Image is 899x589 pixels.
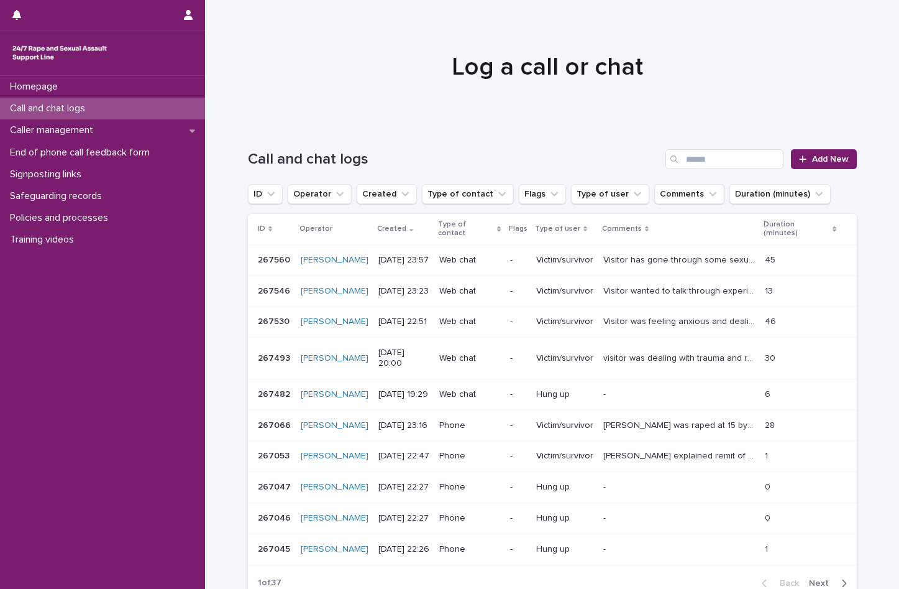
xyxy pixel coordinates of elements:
p: Training videos [5,234,84,246]
p: Phone [439,451,500,461]
p: Safeguarding records [5,190,112,202]
p: Victim/survivor [536,451,593,461]
p: 13 [765,284,775,297]
p: 267045 [258,542,293,555]
p: 267482 [258,387,293,400]
p: 30 [765,351,778,364]
p: Hung up [536,482,593,493]
a: [PERSON_NAME] [301,513,368,524]
input: Search [665,149,783,169]
p: Flags [509,222,527,236]
tr: 267053267053 [PERSON_NAME] [DATE] 22:47Phone-Victim/survivor[PERSON_NAME] explained remit of serv... [248,441,857,472]
p: Comments [602,222,642,236]
p: [DATE] 23:57 [378,255,430,266]
p: - [510,353,526,364]
p: [DATE] 22:27 [378,482,430,493]
a: [PERSON_NAME] [301,420,368,431]
p: 46 [765,314,778,327]
p: Web chat [439,389,500,400]
p: Operator [299,222,332,236]
p: ID [258,222,265,236]
tr: 267482267482 [PERSON_NAME] [DATE] 19:29Web chat-Hung up-- 66 [248,379,857,410]
p: 267560 [258,253,293,266]
a: [PERSON_NAME] [301,286,368,297]
button: Back [752,578,804,589]
p: 267066 [258,418,293,431]
tr: 267560267560 [PERSON_NAME] [DATE] 23:57Web chat-Victim/survivorVisitor has gone through some sexu... [248,244,857,276]
p: 267047 [258,480,293,493]
p: 0 [765,511,773,524]
tr: 267046267046 [PERSON_NAME] [DATE] 22:27Phone-Hung up-- 00 [248,503,857,534]
p: 6 [765,387,773,400]
button: Flags [519,184,566,204]
p: - [603,387,608,400]
p: 267053 [258,448,292,461]
span: Add New [812,155,849,164]
button: Comments [654,184,724,204]
p: Created [377,222,406,236]
p: Victim/survivor [536,353,593,364]
tr: 267047267047 [PERSON_NAME] [DATE] 22:27Phone-Hung up-- 00 [248,472,857,503]
a: [PERSON_NAME] [301,353,368,364]
p: - [510,286,526,297]
p: [DATE] 23:16 [378,420,430,431]
p: Type of contact [438,218,494,241]
p: 28 [765,418,777,431]
p: Web chat [439,317,500,327]
a: [PERSON_NAME] [301,389,368,400]
p: End of phone call feedback form [5,147,160,159]
p: - [510,255,526,266]
p: Hung up [536,544,593,555]
p: [DATE] 22:27 [378,513,430,524]
p: [DATE] 22:26 [378,544,430,555]
p: - [510,420,526,431]
p: [DATE] 22:47 [378,451,430,461]
p: Victim/survivor [536,255,593,266]
p: - [510,482,526,493]
h1: Log a call or chat [243,52,852,82]
p: 1 [765,542,770,555]
p: Web chat [439,286,500,297]
p: 45 [765,253,778,266]
button: Duration (minutes) [729,184,831,204]
p: Web chat [439,353,500,364]
p: Lou was raped at 15 by two boys she knew, and then was harassed by them, discussed trauma from th... [603,418,758,431]
p: Phone [439,420,500,431]
p: Victim/survivor [536,317,593,327]
h1: Call and chat logs [248,151,661,169]
p: Policies and processes [5,212,118,224]
a: [PERSON_NAME] [301,451,368,461]
p: - [510,389,526,400]
p: 267493 [258,351,293,364]
p: Visitor was feeling anxious and dealing with trauma affects, emotional support throughout. [603,314,758,327]
p: Visitor wanted to talk through experiences in childhood with step father and whether it was abuse... [603,284,758,297]
a: [PERSON_NAME] [301,255,368,266]
button: Type of contact [422,184,514,204]
p: - [603,542,608,555]
p: 267530 [258,314,292,327]
button: Type of user [571,184,649,204]
p: 267546 [258,284,293,297]
p: Signposting links [5,169,91,180]
p: Victim/survivor [536,420,593,431]
p: [DATE] 19:29 [378,389,430,400]
p: Web chat [439,255,500,266]
button: ID [248,184,283,204]
span: Next [809,579,836,588]
p: Visitor has gone through some sexual violence and is feeling pressured to report by professionals... [603,253,758,266]
tr: 267530267530 [PERSON_NAME] [DATE] 22:51Web chat-Victim/survivorVisitor was feeling anxious and de... [248,307,857,338]
span: Back [772,579,799,588]
p: - [510,544,526,555]
p: Type of user [535,222,580,236]
a: Add New [791,149,856,169]
p: - [510,317,526,327]
p: [DATE] 20:00 [378,348,430,369]
img: rhQMoQhaT3yELyF149Cw [10,40,109,65]
p: SLW explained remit of service and introduced themselves and asked caller what had caused them to... [603,448,758,461]
p: - [510,451,526,461]
p: Call and chat logs [5,103,95,114]
p: Homepage [5,81,68,93]
p: - [510,513,526,524]
p: Victim/survivor [536,286,593,297]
